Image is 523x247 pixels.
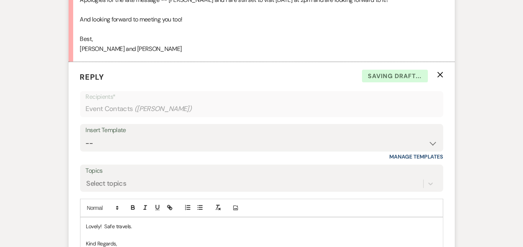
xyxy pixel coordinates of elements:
[80,15,443,25] p: And looking forward to meeting you too!
[86,165,438,177] label: Topics
[80,34,443,44] p: Best,
[86,101,438,116] div: Event Contacts
[362,70,428,83] span: Saving draft...
[134,104,192,114] span: ( [PERSON_NAME] )
[390,153,443,160] a: Manage Templates
[87,178,126,189] div: Select topics
[80,72,105,82] span: Reply
[86,222,437,231] p: Lovely! Safe travels.
[86,92,438,102] p: Recipients*
[86,125,438,136] div: Insert Template
[80,44,443,54] p: [PERSON_NAME] and [PERSON_NAME]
